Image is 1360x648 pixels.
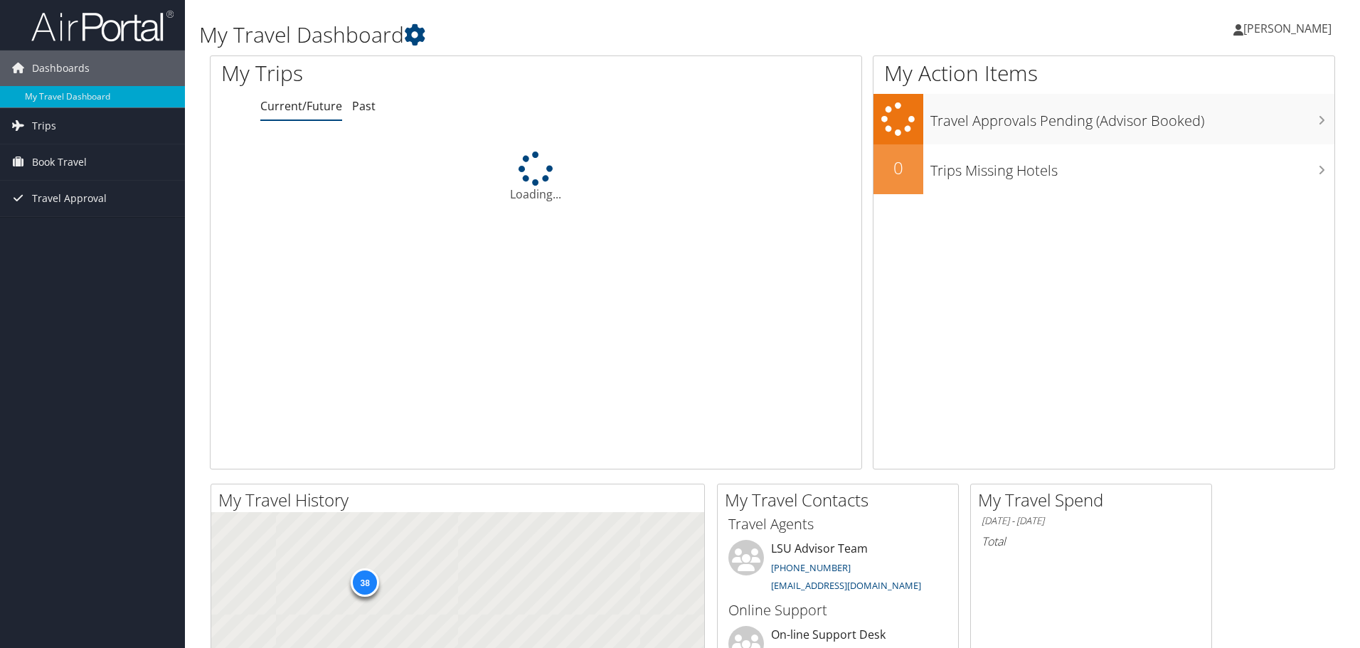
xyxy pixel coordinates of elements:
a: Current/Future [260,98,342,114]
h3: Travel Agents [728,514,947,534]
span: [PERSON_NAME] [1243,21,1332,36]
a: [PERSON_NAME] [1233,7,1346,50]
h2: My Travel History [218,488,704,512]
div: 38 [351,568,379,597]
li: LSU Advisor Team [721,540,955,598]
h2: My Travel Contacts [725,488,958,512]
a: [PHONE_NUMBER] [771,561,851,574]
h2: 0 [873,156,923,180]
h1: My Action Items [873,58,1334,88]
h6: Total [982,533,1201,549]
h3: Online Support [728,600,947,620]
a: 0Trips Missing Hotels [873,144,1334,194]
span: Book Travel [32,144,87,180]
img: airportal-logo.png [31,9,174,43]
h6: [DATE] - [DATE] [982,514,1201,528]
div: Loading... [211,152,861,203]
h1: My Trips [221,58,580,88]
span: Dashboards [32,51,90,86]
h3: Travel Approvals Pending (Advisor Booked) [930,104,1334,131]
span: Trips [32,108,56,144]
h1: My Travel Dashboard [199,20,964,50]
h3: Trips Missing Hotels [930,154,1334,181]
a: Past [352,98,376,114]
a: Travel Approvals Pending (Advisor Booked) [873,94,1334,144]
a: [EMAIL_ADDRESS][DOMAIN_NAME] [771,579,921,592]
h2: My Travel Spend [978,488,1211,512]
span: Travel Approval [32,181,107,216]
